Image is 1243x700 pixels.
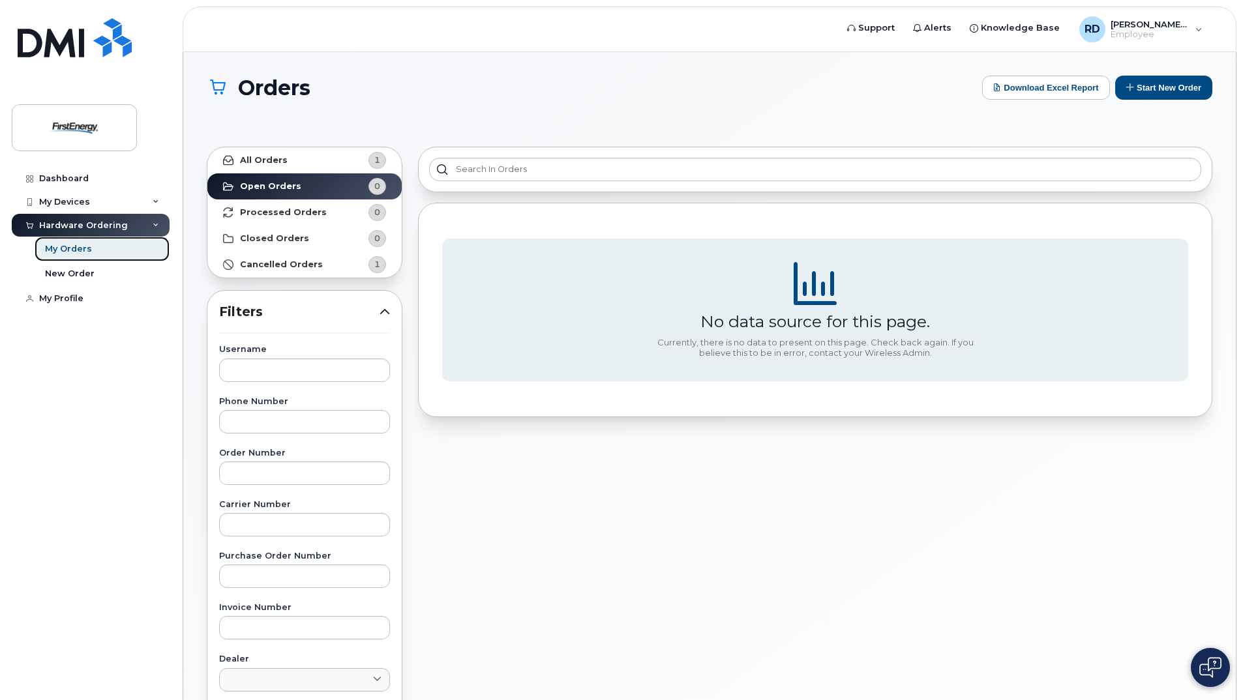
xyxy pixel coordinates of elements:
span: Orders [238,76,310,99]
label: Dealer [219,655,390,664]
label: Carrier Number [219,501,390,509]
span: 0 [374,206,380,218]
a: Open Orders0 [207,173,402,199]
div: No data source for this page. [700,312,930,331]
input: Search in orders [429,158,1201,181]
strong: Cancelled Orders [240,259,323,270]
label: Purchase Order Number [219,552,390,561]
span: 0 [374,180,380,192]
span: 1 [374,154,380,166]
a: Closed Orders0 [207,226,402,252]
label: Phone Number [219,398,390,406]
button: Start New Order [1115,76,1212,100]
button: Download Excel Report [982,76,1110,100]
strong: Processed Orders [240,207,327,218]
a: Cancelled Orders1 [207,252,402,278]
a: Processed Orders0 [207,199,402,226]
strong: Open Orders [240,181,301,192]
label: Invoice Number [219,604,390,612]
strong: All Orders [240,155,288,166]
span: 0 [374,232,380,244]
label: Username [219,345,390,354]
div: Currently, there is no data to present on this page. Check back again. If you believe this to be ... [652,338,978,358]
strong: Closed Orders [240,233,309,244]
label: Order Number [219,449,390,458]
span: Filters [219,302,380,321]
a: All Orders1 [207,147,402,173]
img: Open chat [1199,657,1221,678]
span: 1 [374,258,380,270]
